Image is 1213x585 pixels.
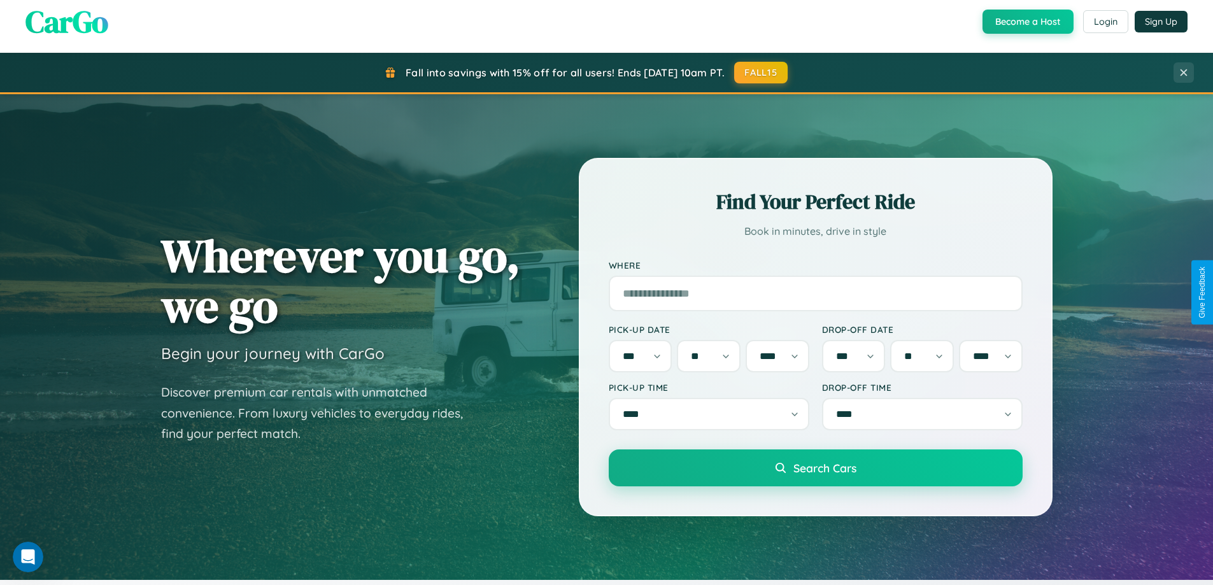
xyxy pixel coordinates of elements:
button: Sign Up [1135,11,1188,32]
h3: Begin your journey with CarGo [161,344,385,363]
button: Search Cars [609,449,1023,486]
span: CarGo [25,1,108,43]
label: Drop-off Date [822,324,1023,335]
label: Where [609,260,1023,271]
label: Pick-up Date [609,324,809,335]
button: Become a Host [982,10,1074,34]
label: Pick-up Time [609,382,809,393]
p: Book in minutes, drive in style [609,222,1023,241]
iframe: Intercom live chat [13,542,43,572]
div: Give Feedback [1198,267,1207,318]
label: Drop-off Time [822,382,1023,393]
h1: Wherever you go, we go [161,230,520,331]
button: Login [1083,10,1128,33]
p: Discover premium car rentals with unmatched convenience. From luxury vehicles to everyday rides, ... [161,382,479,444]
button: FALL15 [734,62,788,83]
span: Search Cars [793,461,856,475]
span: Fall into savings with 15% off for all users! Ends [DATE] 10am PT. [406,66,725,79]
h2: Find Your Perfect Ride [609,188,1023,216]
